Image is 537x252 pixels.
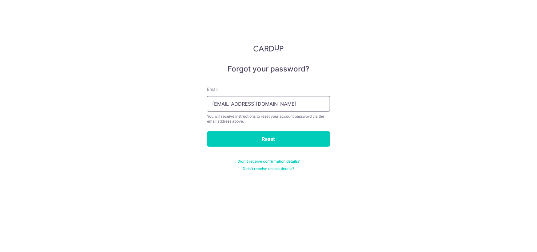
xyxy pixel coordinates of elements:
div: You will receive instructions to reset your account password via the email address above. [207,114,330,124]
input: Reset [207,131,330,147]
label: Email [207,86,217,92]
a: Didn't receive unlock details? [243,166,294,171]
h5: Forgot your password? [207,64,330,74]
input: Enter your Email [207,96,330,112]
a: Didn't receive confirmation details? [237,159,300,164]
img: CardUp Logo [253,44,284,52]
